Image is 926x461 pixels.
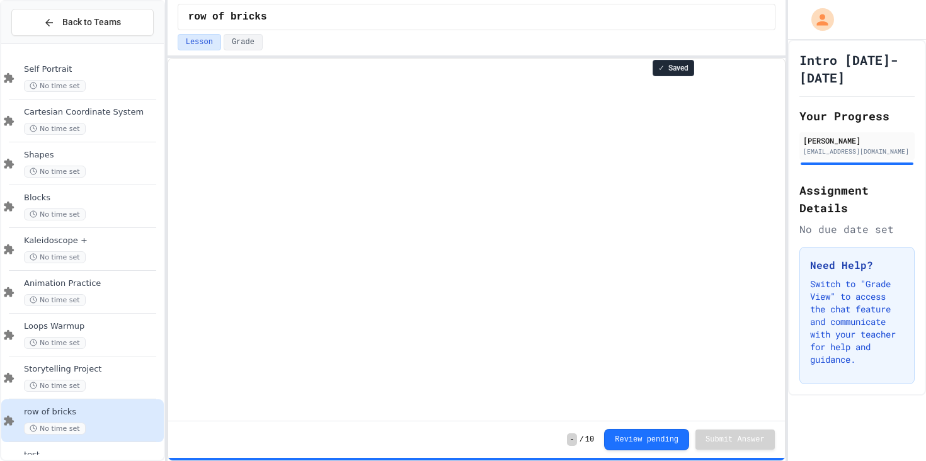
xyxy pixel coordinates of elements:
[178,34,221,50] button: Lesson
[24,364,161,375] span: Storytelling Project
[803,147,911,156] div: [EMAIL_ADDRESS][DOMAIN_NAME]
[224,34,263,50] button: Grade
[24,321,161,332] span: Loops Warmup
[799,222,915,237] div: No due date set
[62,16,121,29] span: Back to Teams
[604,429,689,450] button: Review pending
[706,435,765,445] span: Submit Answer
[658,63,665,73] span: ✓
[24,150,161,161] span: Shapes
[24,278,161,289] span: Animation Practice
[24,251,86,263] span: No time set
[24,294,86,306] span: No time set
[798,5,837,34] div: My Account
[24,123,86,135] span: No time set
[24,236,161,246] span: Kaleidoscope +
[24,193,161,203] span: Blocks
[567,433,576,446] span: -
[585,435,594,445] span: 10
[810,278,904,366] p: Switch to "Grade View" to access the chat feature and communicate with your teacher for help and ...
[695,430,775,450] button: Submit Answer
[810,258,904,273] h3: Need Help?
[11,9,154,36] button: Back to Teams
[803,135,911,146] div: [PERSON_NAME]
[24,107,161,118] span: Cartesian Coordinate System
[580,435,584,445] span: /
[24,166,86,178] span: No time set
[24,80,86,92] span: No time set
[799,181,915,217] h2: Assignment Details
[188,9,267,25] span: row of bricks
[24,208,86,220] span: No time set
[24,450,161,460] span: test
[24,337,86,349] span: No time set
[799,51,915,86] h1: Intro [DATE]-[DATE]
[24,64,161,75] span: Self Portrait
[24,380,86,392] span: No time set
[24,423,86,435] span: No time set
[799,107,915,125] h2: Your Progress
[168,59,785,421] iframe: To enrich screen reader interactions, please activate Accessibility in Grammarly extension settings
[668,63,689,73] span: Saved
[24,407,161,418] span: row of bricks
